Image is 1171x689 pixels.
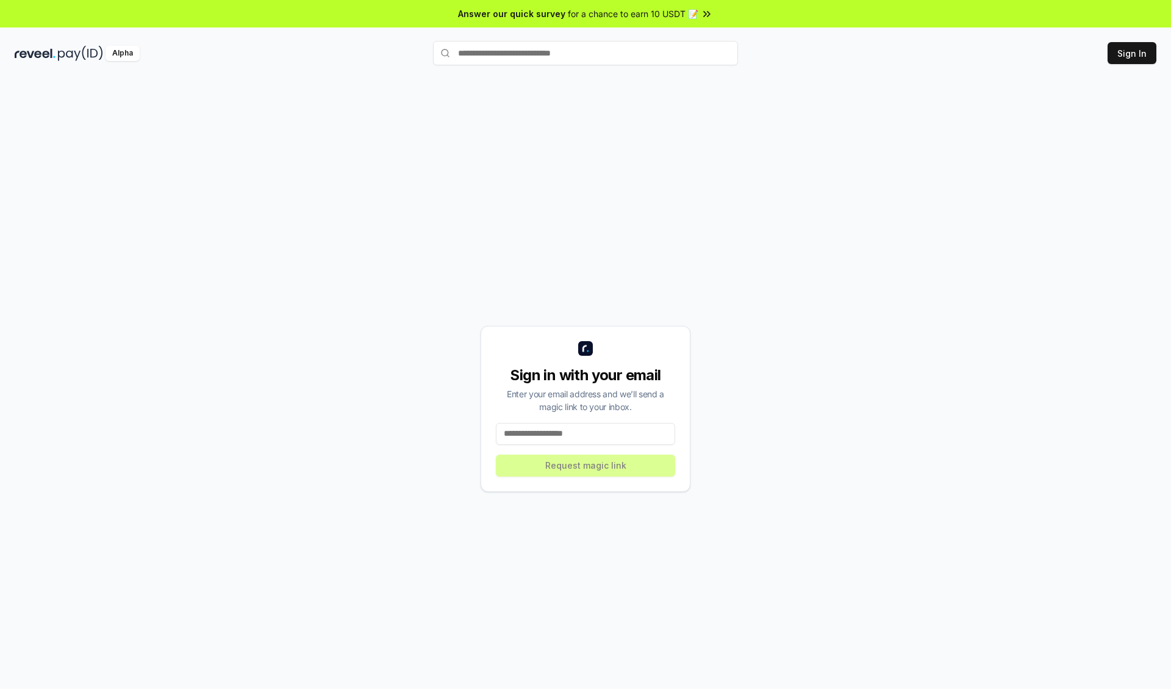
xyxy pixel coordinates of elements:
button: Sign In [1108,42,1156,64]
span: Answer our quick survey [458,7,565,20]
div: Alpha [106,46,140,61]
span: for a chance to earn 10 USDT 📝 [568,7,698,20]
img: reveel_dark [15,46,56,61]
img: pay_id [58,46,103,61]
div: Enter your email address and we’ll send a magic link to your inbox. [496,388,675,413]
img: logo_small [578,341,593,356]
div: Sign in with your email [496,366,675,385]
